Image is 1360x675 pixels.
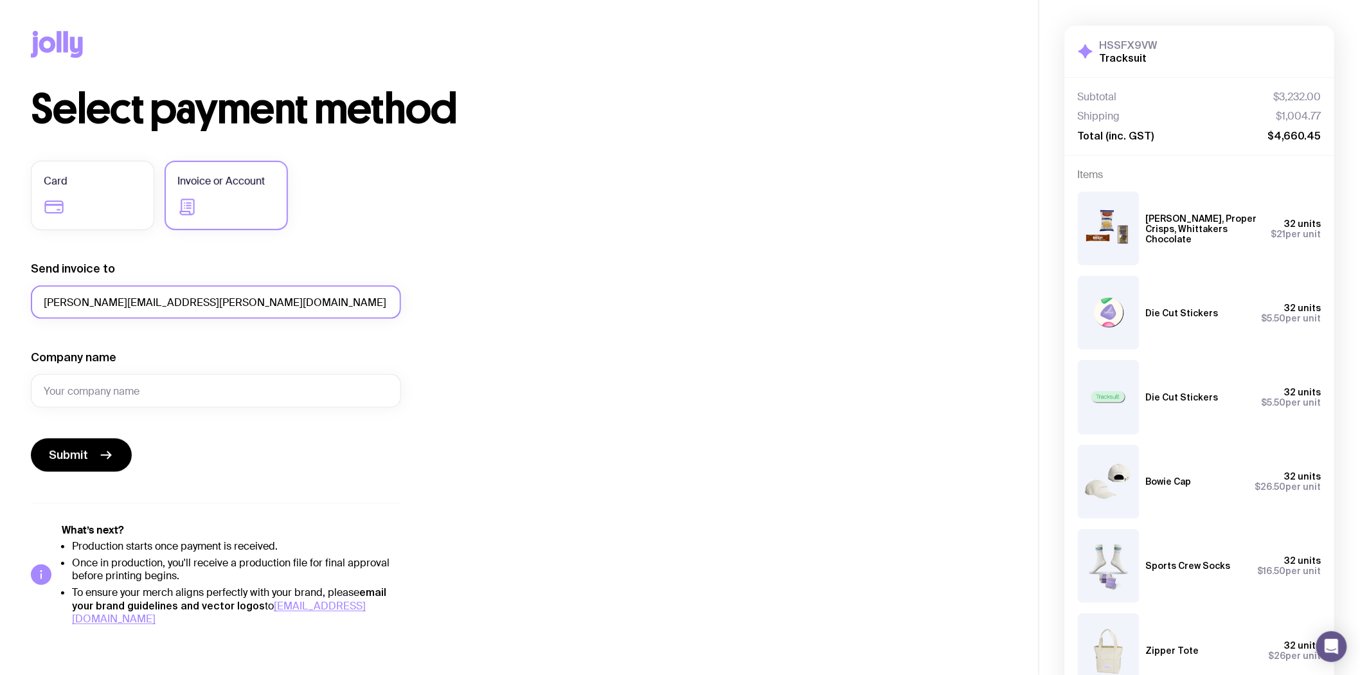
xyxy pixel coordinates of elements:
[1258,566,1321,576] span: per unit
[1078,91,1117,104] span: Subtotal
[1285,387,1321,397] span: 32 units
[1078,110,1120,123] span: Shipping
[49,447,88,463] span: Submit
[1146,561,1231,571] h3: Sports Crew Socks
[1271,229,1321,239] span: per unit
[1078,129,1154,142] span: Total (inc. GST)
[1255,482,1321,492] span: per unit
[1262,313,1286,323] span: $5.50
[1285,555,1321,566] span: 32 units
[62,524,401,537] h5: What’s next?
[1285,471,1321,482] span: 32 units
[1146,645,1199,656] h3: Zipper Tote
[72,599,366,625] a: [EMAIL_ADDRESS][DOMAIN_NAME]
[1262,397,1321,408] span: per unit
[72,586,401,625] li: To ensure your merch aligns perfectly with your brand, please to
[31,438,132,472] button: Submit
[1269,651,1321,661] span: per unit
[1146,476,1192,487] h3: Bowie Cap
[1100,51,1158,64] h2: Tracksuit
[72,557,401,582] li: Once in production, you'll receive a production file for final approval before printing begins.
[1262,313,1321,323] span: per unit
[31,374,401,408] input: Your company name
[31,350,116,365] label: Company name
[1146,308,1219,318] h3: Die Cut Stickers
[1316,631,1347,662] div: Open Intercom Messenger
[1258,566,1286,576] span: $16.50
[1262,397,1286,408] span: $5.50
[1271,229,1286,239] span: $21
[44,174,67,189] span: Card
[1276,110,1321,123] span: $1,004.77
[1285,640,1321,651] span: 32 units
[177,174,265,189] span: Invoice or Account
[31,285,401,319] input: accounts@company.com
[1285,303,1321,313] span: 32 units
[1255,482,1286,492] span: $26.50
[1269,651,1286,661] span: $26
[1268,129,1321,142] span: $4,660.45
[31,89,1008,130] h1: Select payment method
[1274,91,1321,104] span: $3,232.00
[1146,213,1261,244] h3: [PERSON_NAME], Proper Crisps, Whittakers Chocolate
[1100,39,1158,51] h3: HSSFX9VW
[72,540,401,553] li: Production starts once payment is received.
[1146,392,1219,402] h3: Die Cut Stickers
[1078,168,1321,181] h4: Items
[31,261,115,276] label: Send invoice to
[1285,219,1321,229] span: 32 units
